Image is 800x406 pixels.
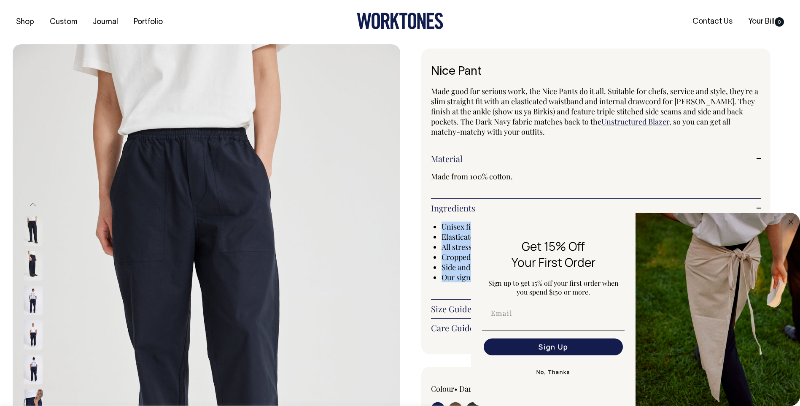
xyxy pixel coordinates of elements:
[24,355,43,384] img: dark-navy
[442,262,517,272] span: Side and back pockets.
[431,384,563,394] div: Colour
[745,15,787,29] a: Your Bill0
[24,320,43,350] img: dark-navy
[442,232,580,242] span: Elasticated waist with internal drawcord.
[13,15,38,29] a: Shop
[130,15,166,29] a: Portfolio
[24,251,43,281] img: dark-navy
[636,213,800,406] img: 5e34ad8f-4f05-4173-92a8-ea475ee49ac9.jpeg
[484,338,623,355] button: Sign Up
[431,65,761,78] h1: Nice Pant
[24,286,43,315] img: dark-navy
[471,213,800,406] div: FLYOUT Form
[442,242,584,252] span: All stress points reinforced with bar tacks.
[431,323,761,333] a: Care Guide
[431,86,758,127] span: Made good for serious work, the Nice Pants do it all. Suitable for chefs, service and style, they...
[601,116,669,127] a: Unstructured Blazer
[689,15,736,29] a: Contact Us
[488,279,619,296] span: Sign up to get 15% off your first order when you spend $150 or more.
[512,254,595,270] span: Your First Order
[46,15,81,29] a: Custom
[454,384,458,394] span: •
[89,15,121,29] a: Journal
[431,304,761,314] a: Size Guide
[775,17,784,27] span: 0
[24,217,43,246] img: dark-navy
[431,116,730,137] span: , so you can get all matchy-matchy with your outfits.
[431,171,513,181] span: Made from 100% cotton.
[442,272,605,282] span: Our signature smile pip label on the back pocket.
[431,154,761,164] a: Material
[484,305,623,322] input: Email
[27,195,39,214] button: Previous
[459,384,495,394] label: Dark Navy
[431,203,761,213] a: Ingredients
[482,364,625,381] button: No, Thanks
[442,222,475,232] span: Unisex fit.
[522,238,585,254] span: Get 15% Off
[786,217,796,227] button: Close dialog
[442,252,536,262] span: Cropped length at the ankle.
